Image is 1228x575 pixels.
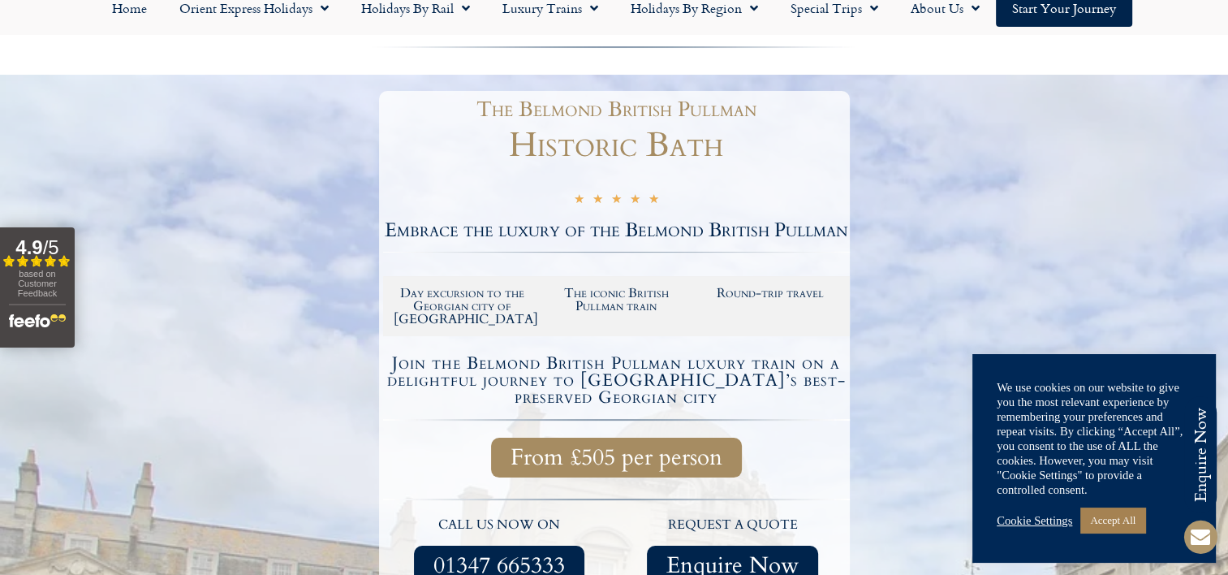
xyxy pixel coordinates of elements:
h1: Historic Bath [383,128,850,162]
a: Cookie Settings [997,513,1072,528]
i: ★ [611,192,622,210]
i: ★ [648,192,659,210]
p: request a quote [624,515,842,536]
h2: Round-trip travel [701,287,839,300]
h2: Embrace the luxury of the Belmond British Pullman [383,221,850,240]
a: From £505 per person [491,438,742,478]
p: call us now on [391,515,609,536]
i: ★ [592,192,603,210]
div: 5/5 [574,189,659,210]
div: We use cookies on our website to give you the most relevant experience by remembering your prefer... [997,380,1191,497]
span: From £505 per person [511,447,722,468]
h2: Day excursion to the Georgian city of [GEOGRAPHIC_DATA] [394,287,532,326]
h4: Join the Belmond British Pullman luxury train on a delightful journey to [GEOGRAPHIC_DATA]’s best... [386,355,847,406]
i: ★ [574,192,584,210]
a: Accept All [1080,508,1145,533]
h1: The Belmond British Pullman [391,99,842,120]
i: ★ [630,192,640,210]
h2: The iconic British Pullman train [547,287,685,313]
